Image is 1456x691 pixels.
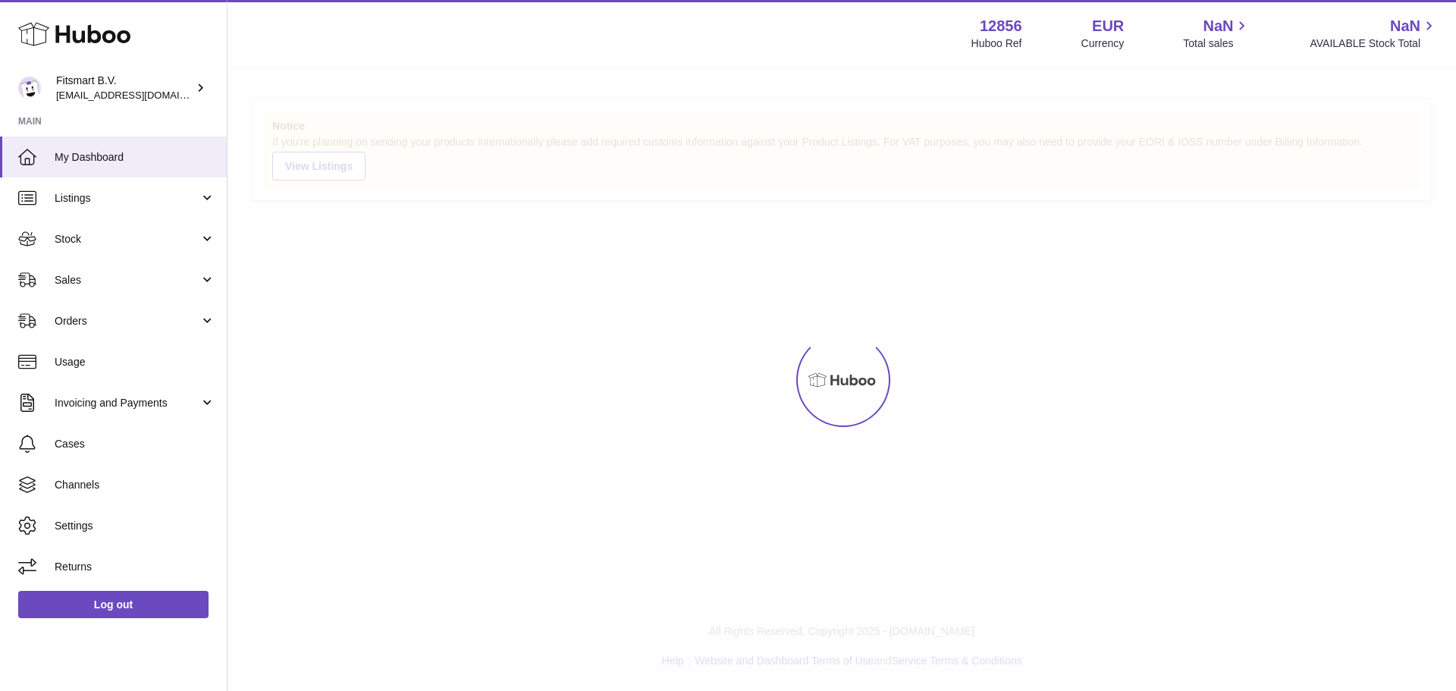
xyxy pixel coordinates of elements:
[56,74,193,102] div: Fitsmart B.V.
[1183,16,1250,51] a: NaN Total sales
[55,396,199,410] span: Invoicing and Payments
[55,191,199,206] span: Listings
[55,437,215,451] span: Cases
[18,77,41,99] img: internalAdmin-12856@internal.huboo.com
[55,355,215,369] span: Usage
[1092,16,1124,36] strong: EUR
[55,478,215,492] span: Channels
[55,150,215,165] span: My Dashboard
[1183,36,1250,51] span: Total sales
[55,519,215,533] span: Settings
[1310,36,1438,51] span: AVAILABLE Stock Total
[1310,16,1438,51] a: NaN AVAILABLE Stock Total
[55,560,215,574] span: Returns
[980,16,1022,36] strong: 12856
[1203,16,1233,36] span: NaN
[1390,16,1420,36] span: NaN
[18,591,209,618] a: Log out
[55,314,199,328] span: Orders
[55,232,199,247] span: Stock
[971,36,1022,51] div: Huboo Ref
[55,273,199,287] span: Sales
[1081,36,1125,51] div: Currency
[56,89,223,101] span: [EMAIL_ADDRESS][DOMAIN_NAME]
